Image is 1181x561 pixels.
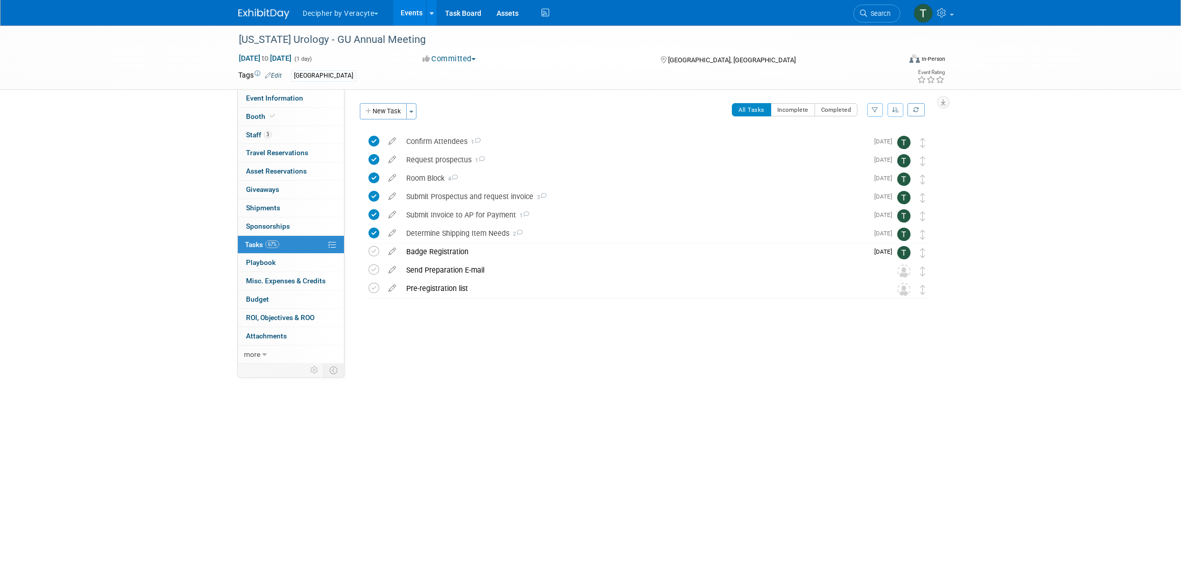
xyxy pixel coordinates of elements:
[238,199,344,217] a: Shipments
[238,290,344,308] a: Budget
[238,70,282,82] td: Tags
[324,363,345,377] td: Toggle Event Tabs
[260,54,270,62] span: to
[238,309,344,327] a: ROI, Objectives & ROO
[897,246,911,259] img: Tony Alvarado
[401,225,868,242] div: Determine Shipping Item Needs
[238,108,344,126] a: Booth
[874,230,897,237] span: [DATE]
[840,53,945,68] div: Event Format
[246,131,272,139] span: Staff
[238,236,344,254] a: Tasks67%
[265,240,279,248] span: 67%
[920,138,925,148] i: Move task
[383,265,401,275] a: edit
[897,191,911,204] img: Tony Alvarado
[897,136,911,149] img: Tony Alvarado
[920,175,925,184] i: Move task
[874,211,897,218] span: [DATE]
[401,280,877,297] div: Pre-registration list
[732,103,771,116] button: All Tasks
[293,56,312,62] span: (1 day)
[291,70,356,81] div: [GEOGRAPHIC_DATA]
[238,89,344,107] a: Event Information
[246,94,303,102] span: Event Information
[815,103,858,116] button: Completed
[920,285,925,295] i: Move task
[401,261,877,279] div: Send Preparation E-mail
[914,4,933,23] img: Tony Alvarado
[264,131,272,138] span: 3
[516,212,529,219] span: 1
[238,126,344,144] a: Staff3
[472,157,485,164] span: 1
[401,206,868,224] div: Submit Invoice to AP for Payment
[897,173,911,186] img: Tony Alvarado
[246,277,326,285] span: Misc. Expenses & Credits
[533,194,547,201] span: 3
[246,222,290,230] span: Sponsorships
[874,248,897,255] span: [DATE]
[509,231,523,237] span: 2
[897,228,911,241] img: Tony Alvarado
[246,313,314,322] span: ROI, Objectives & ROO
[401,188,868,205] div: Submit Prospectus and request invoice
[383,284,401,293] a: edit
[306,363,324,377] td: Personalize Event Tab Strip
[238,181,344,199] a: Giveaways
[401,151,868,168] div: Request prospectus
[235,31,885,49] div: [US_STATE] Urology - GU Annual Meeting
[445,176,458,182] span: 4
[246,204,280,212] span: Shipments
[401,169,868,187] div: Room Block
[383,229,401,238] a: edit
[246,258,276,266] span: Playbook
[917,70,945,75] div: Event Rating
[920,248,925,258] i: Move task
[360,103,407,119] button: New Task
[246,112,277,120] span: Booth
[245,240,279,249] span: Tasks
[771,103,815,116] button: Incomplete
[920,230,925,239] i: Move task
[920,156,925,166] i: Move task
[920,266,925,276] i: Move task
[270,113,275,119] i: Booth reservation complete
[874,193,897,200] span: [DATE]
[383,137,401,146] a: edit
[874,138,897,145] span: [DATE]
[909,55,920,63] img: Format-Inperson.png
[383,155,401,164] a: edit
[897,154,911,167] img: Tony Alvarado
[238,327,344,345] a: Attachments
[238,9,289,19] img: ExhibitDay
[246,295,269,303] span: Budget
[668,56,796,64] span: [GEOGRAPHIC_DATA], [GEOGRAPHIC_DATA]
[238,272,344,290] a: Misc. Expenses & Credits
[383,174,401,183] a: edit
[246,185,279,193] span: Giveaways
[246,332,287,340] span: Attachments
[383,192,401,201] a: edit
[383,210,401,219] a: edit
[874,175,897,182] span: [DATE]
[853,5,900,22] a: Search
[897,209,911,223] img: Tony Alvarado
[246,149,308,157] span: Travel Reservations
[244,350,260,358] span: more
[238,217,344,235] a: Sponsorships
[468,139,481,145] span: 1
[238,54,292,63] span: [DATE] [DATE]
[897,283,911,296] img: Unassigned
[897,264,911,278] img: Unassigned
[920,193,925,203] i: Move task
[921,55,945,63] div: In-Person
[246,167,307,175] span: Asset Reservations
[419,54,480,64] button: Committed
[238,346,344,363] a: more
[401,243,868,260] div: Badge Registration
[401,133,868,150] div: Confirm Attendees
[867,10,891,17] span: Search
[383,247,401,256] a: edit
[265,72,282,79] a: Edit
